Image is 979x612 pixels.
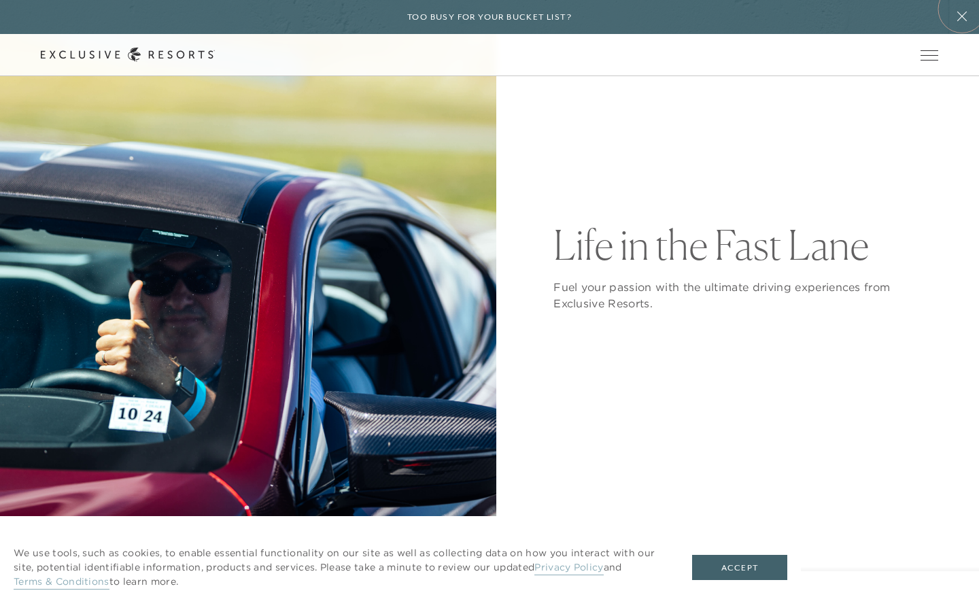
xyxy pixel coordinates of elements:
[534,561,603,575] a: Privacy Policy
[14,546,665,589] p: We use tools, such as cookies, to enable essential functionality on our site as well as collectin...
[553,224,938,265] h1: Life in the Fast Lane
[553,279,938,311] p: Fuel your passion with the ultimate driving experiences from Exclusive Resorts.
[407,11,572,24] h6: Too busy for your bucket list?
[692,555,787,581] button: Accept
[14,575,109,590] a: Terms & Conditions
[921,50,938,60] button: Open navigation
